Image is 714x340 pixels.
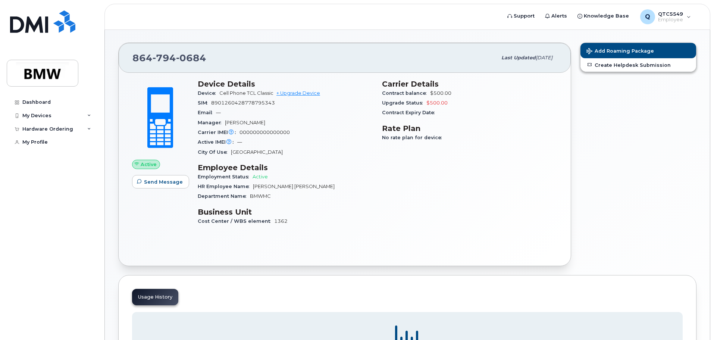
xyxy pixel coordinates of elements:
span: Active [253,174,268,180]
span: Department Name [198,193,250,199]
span: Q [645,12,650,21]
span: 864 [132,52,206,63]
a: Create Helpdesk Submission [580,58,696,72]
span: 1362 [274,218,288,224]
span: Knowledge Base [584,12,629,20]
div: QTC5549 [635,9,696,24]
span: [PERSON_NAME] [225,120,265,125]
span: HR Employee Name [198,184,253,189]
iframe: Messenger Launcher [682,308,708,334]
span: Active [141,161,157,168]
span: BMWMC [250,193,271,199]
h3: Carrier Details [382,79,557,88]
span: Employment Status [198,174,253,180]
span: Send Message [144,178,183,185]
span: 8901260428778795343 [211,100,275,106]
span: Email [198,110,216,115]
h3: Rate Plan [382,124,557,133]
span: Last updated [501,55,536,60]
a: + Upgrade Device [276,90,320,96]
span: 794 [153,52,176,63]
span: — [216,110,221,115]
a: Alerts [540,9,572,24]
span: Upgrade Status [382,100,426,106]
span: [PERSON_NAME] [PERSON_NAME] [253,184,335,189]
span: No rate plan for device [382,135,445,140]
span: [GEOGRAPHIC_DATA] [231,149,283,155]
span: Manager [198,120,225,125]
span: $500.00 [426,100,448,106]
span: Add Roaming Package [586,48,654,55]
span: — [237,139,242,145]
a: Knowledge Base [572,9,634,24]
h3: Business Unit [198,208,373,216]
h3: Employee Details [198,163,373,172]
a: Support [502,9,540,24]
span: Device [198,90,219,96]
span: 0684 [176,52,206,63]
button: Add Roaming Package [580,43,696,58]
span: City Of Use [198,149,231,155]
span: [DATE] [536,55,552,60]
span: SIM [198,100,211,106]
button: Send Message [132,175,189,188]
h3: Device Details [198,79,373,88]
span: Support [514,12,535,20]
span: Alerts [551,12,567,20]
span: 000000000000000 [239,130,290,135]
span: Contract balance [382,90,430,96]
span: Carrier IMEI [198,130,239,135]
span: Cell Phone TCL Classic [219,90,273,96]
span: Contract Expiry Date [382,110,438,115]
span: $500.00 [430,90,451,96]
span: Active IMEI [198,139,237,145]
span: QTC5549 [658,11,683,17]
span: Employee [658,17,683,23]
span: Cost Center / WBS element [198,218,274,224]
